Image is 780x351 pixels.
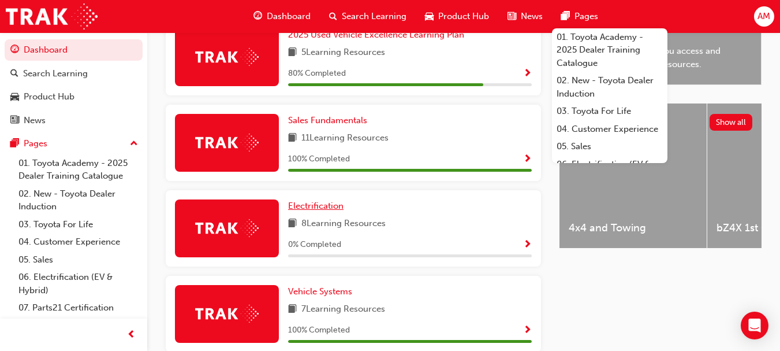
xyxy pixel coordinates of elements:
[10,45,19,56] span: guage-icon
[552,72,667,102] a: 02. New - Toyota Dealer Induction
[288,67,346,80] span: 80 % Completed
[523,238,532,252] button: Show Progress
[5,37,143,133] button: DashboardSearch LearningProduct HubNews
[5,110,143,131] a: News
[754,6,774,27] button: AM
[523,66,532,81] button: Show Progress
[14,185,143,216] a: 02. New - Toyota Dealer Induction
[523,323,532,338] button: Show Progress
[552,28,667,72] a: 01. Toyota Academy - 2025 Dealer Training Catalogue
[24,90,74,104] div: Product Hub
[523,240,532,250] span: Show Progress
[5,63,143,84] a: Search Learning
[288,28,469,42] a: 2025 Used Vehicle Excellence Learning Plan
[5,39,143,61] a: Dashboard
[552,102,667,120] a: 03. Toyota For Life
[14,299,143,317] a: 07. Parts21 Certification
[288,46,297,60] span: book-icon
[267,10,311,23] span: Dashboard
[130,136,138,152] span: up-icon
[301,302,385,317] span: 7 Learning Resources
[438,10,489,23] span: Product Hub
[24,114,46,127] div: News
[301,217,386,231] span: 8 Learning Resources
[10,69,18,79] span: search-icon
[14,317,143,335] a: 08. Service Training
[14,154,143,185] a: 01. Toyota Academy - 2025 Dealer Training Catalogue
[523,152,532,167] button: Show Progress
[24,137,47,150] div: Pages
[320,5,416,28] a: search-iconSearch Learning
[288,29,464,40] span: 2025 Used Vehicle Excellence Learning Plan
[5,133,143,154] button: Pages
[416,5,498,28] a: car-iconProduct Hub
[710,114,753,131] button: Show all
[244,5,320,28] a: guage-iconDashboard
[195,48,259,66] img: Trak
[574,10,598,23] span: Pages
[14,268,143,299] a: 06. Electrification (EV & Hybrid)
[23,67,88,80] div: Search Learning
[757,10,770,23] span: AM
[329,9,337,24] span: search-icon
[288,115,367,125] span: Sales Fundamentals
[288,201,344,211] span: Electrification
[559,104,707,248] a: 4x4 and Towing
[288,238,341,252] span: 0 % Completed
[523,154,532,165] span: Show Progress
[552,5,607,28] a: pages-iconPages
[288,217,297,231] span: book-icon
[5,86,143,108] a: Product Hub
[6,3,98,29] img: Trak
[14,216,143,234] a: 03. Toyota For Life
[301,46,385,60] span: 5 Learning Resources
[127,328,136,342] span: prev-icon
[552,120,667,138] a: 04. Customer Experience
[288,131,297,146] span: book-icon
[14,233,143,251] a: 04. Customer Experience
[10,92,19,102] span: car-icon
[425,9,434,24] span: car-icon
[14,251,143,269] a: 05. Sales
[301,131,389,146] span: 11 Learning Resources
[288,286,352,297] span: Vehicle Systems
[10,139,19,149] span: pages-icon
[10,116,19,126] span: news-icon
[521,10,543,23] span: News
[523,326,532,336] span: Show Progress
[552,156,667,186] a: 06. Electrification (EV & Hybrid)
[288,324,350,337] span: 100 % Completed
[195,134,259,152] img: Trak
[288,199,348,213] a: Electrification
[288,285,357,298] a: Vehicle Systems
[552,138,667,156] a: 05. Sales
[342,10,406,23] span: Search Learning
[253,9,262,24] span: guage-icon
[507,9,516,24] span: news-icon
[195,219,259,237] img: Trak
[195,305,259,323] img: Trak
[498,5,552,28] a: news-iconNews
[288,153,350,166] span: 100 % Completed
[288,302,297,317] span: book-icon
[288,114,372,127] a: Sales Fundamentals
[523,69,532,79] span: Show Progress
[741,312,768,339] div: Open Intercom Messenger
[569,221,697,235] span: 4x4 and Towing
[561,9,570,24] span: pages-icon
